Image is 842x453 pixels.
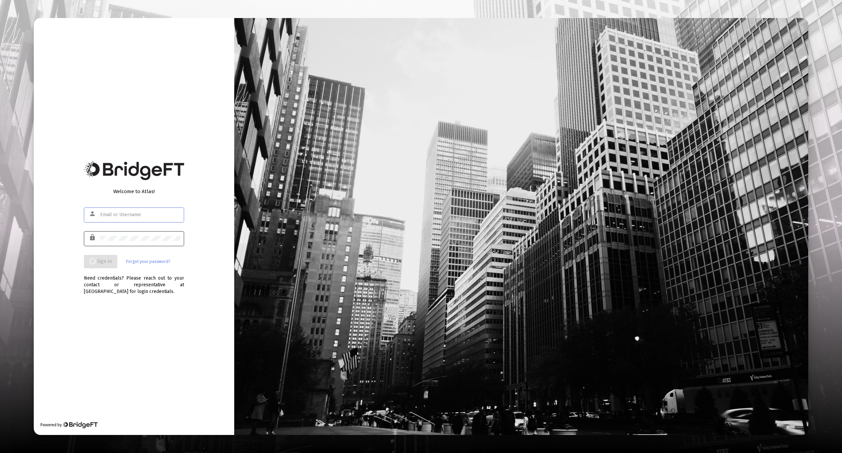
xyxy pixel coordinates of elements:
[84,188,184,195] div: Welcome to Atlas!
[126,258,170,265] a: Forgot your password?
[89,210,97,218] mat-icon: person
[84,268,184,295] div: Need credentials? Please reach out to your contact or representative at [GEOGRAPHIC_DATA] for log...
[100,212,180,217] input: Email or Username
[89,234,97,242] mat-icon: lock
[89,259,112,264] span: Sign In
[40,422,98,428] div: Powered by
[62,422,98,428] img: Bridge Financial Technology Logo
[84,161,184,180] img: Bridge Financial Technology Logo
[84,255,117,268] button: Sign In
